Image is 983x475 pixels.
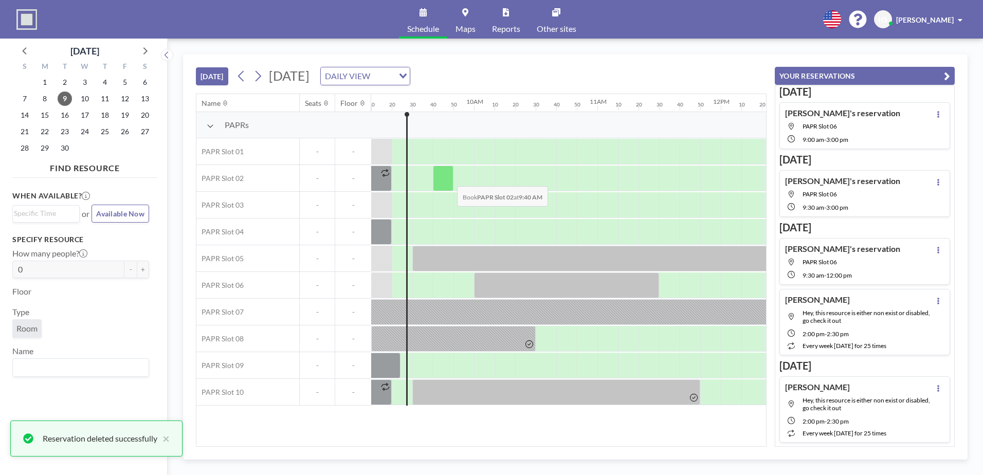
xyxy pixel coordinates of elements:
[138,108,152,122] span: Saturday, September 20, 2025
[300,388,335,397] span: -
[827,330,849,338] span: 2:30 PM
[12,346,33,356] label: Name
[430,101,436,108] div: 40
[13,206,79,221] div: Search for option
[196,334,244,343] span: PAPR Slot 08
[78,75,92,89] span: Wednesday, September 3, 2025
[300,361,335,370] span: -
[98,124,112,139] span: Thursday, September 25, 2025
[300,281,335,290] span: -
[779,221,950,234] h3: [DATE]
[803,204,824,211] span: 9:30 AM
[225,120,249,130] span: PAPRs
[825,330,827,338] span: -
[407,25,439,33] span: Schedule
[519,193,542,201] b: 9:40 AM
[824,136,826,143] span: -
[95,61,115,74] div: T
[15,61,35,74] div: S
[335,361,371,370] span: -
[78,124,92,139] span: Wednesday, September 24, 2025
[803,258,837,266] span: PAPR Slot 06
[196,174,244,183] span: PAPR Slot 02
[825,417,827,425] span: -
[803,309,930,324] span: Hey, this resource is either non exist or disabled, go check it out
[513,101,519,108] div: 20
[785,295,850,305] h4: [PERSON_NAME]
[55,61,75,74] div: T
[803,330,825,338] span: 2:00 PM
[196,67,228,85] button: [DATE]
[713,98,730,105] div: 12PM
[335,254,371,263] span: -
[803,429,886,437] span: every week [DATE] for 25 times
[12,307,29,317] label: Type
[698,101,704,108] div: 50
[17,92,32,106] span: Sunday, September 7, 2025
[98,75,112,89] span: Thursday, September 4, 2025
[785,176,900,186] h4: [PERSON_NAME]'s reservation
[340,99,358,108] div: Floor
[300,334,335,343] span: -
[803,136,824,143] span: 9:00 AM
[17,124,32,139] span: Sunday, September 21, 2025
[335,334,371,343] span: -
[82,209,89,219] span: or
[300,147,335,156] span: -
[779,359,950,372] h3: [DATE]
[196,388,244,397] span: PAPR Slot 10
[803,271,824,279] span: 9:30 AM
[58,124,72,139] span: Tuesday, September 23, 2025
[615,101,622,108] div: 10
[12,286,31,297] label: Floor
[17,108,32,122] span: Sunday, September 14, 2025
[369,101,375,108] div: 10
[157,432,170,445] button: close
[574,101,580,108] div: 50
[785,382,850,392] h4: [PERSON_NAME]
[13,359,149,376] div: Search for option
[335,281,371,290] span: -
[739,101,745,108] div: 10
[803,190,837,198] span: PAPR Slot 06
[96,209,144,218] span: Available Now
[759,101,766,108] div: 20
[824,271,826,279] span: -
[779,85,950,98] h3: [DATE]
[300,254,335,263] span: -
[827,417,849,425] span: 2:30 PM
[70,44,99,58] div: [DATE]
[896,15,954,24] span: [PERSON_NAME]
[92,205,149,223] button: Available Now
[138,92,152,106] span: Saturday, September 13, 2025
[58,75,72,89] span: Tuesday, September 2, 2025
[305,99,321,108] div: Seats
[389,101,395,108] div: 20
[138,124,152,139] span: Saturday, September 27, 2025
[410,101,416,108] div: 30
[321,67,410,85] div: Search for option
[826,204,848,211] span: 3:00 PM
[803,122,837,130] span: PAPR Slot 06
[17,141,32,155] span: Sunday, September 28, 2025
[58,141,72,155] span: Tuesday, September 30, 2025
[196,254,244,263] span: PAPR Slot 05
[38,92,52,106] span: Monday, September 8, 2025
[118,108,132,122] span: Friday, September 19, 2025
[14,208,74,219] input: Search for option
[98,92,112,106] span: Thursday, September 11, 2025
[38,108,52,122] span: Monday, September 15, 2025
[533,101,539,108] div: 30
[554,101,560,108] div: 40
[451,101,457,108] div: 50
[636,101,642,108] div: 20
[118,75,132,89] span: Friday, September 5, 2025
[12,235,149,244] h3: Specify resource
[335,227,371,236] span: -
[824,204,826,211] span: -
[196,147,244,156] span: PAPR Slot 01
[38,124,52,139] span: Monday, September 22, 2025
[16,9,37,30] img: organization-logo
[12,248,87,259] label: How many people?
[492,25,520,33] span: Reports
